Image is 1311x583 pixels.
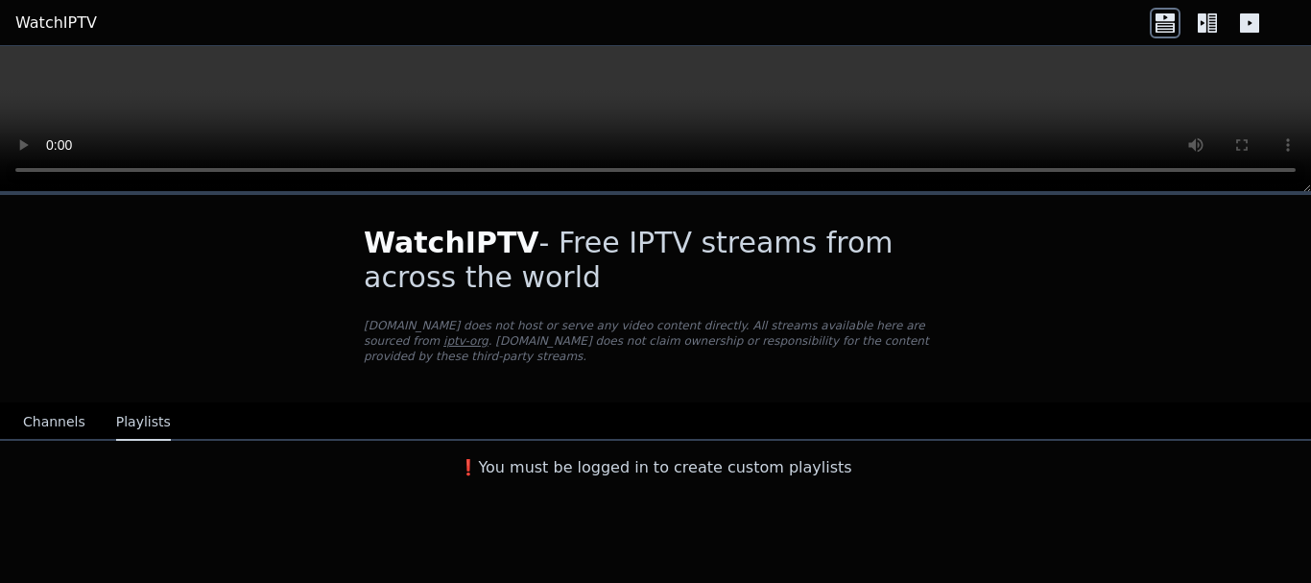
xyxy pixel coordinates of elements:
[116,404,171,441] button: Playlists
[443,334,489,348] a: iptv-org
[364,226,947,295] h1: - Free IPTV streams from across the world
[364,226,539,259] span: WatchIPTV
[364,318,947,364] p: [DOMAIN_NAME] does not host or serve any video content directly. All streams available here are s...
[333,456,978,479] h3: ❗️You must be logged in to create custom playlists
[15,12,97,35] a: WatchIPTV
[23,404,85,441] button: Channels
